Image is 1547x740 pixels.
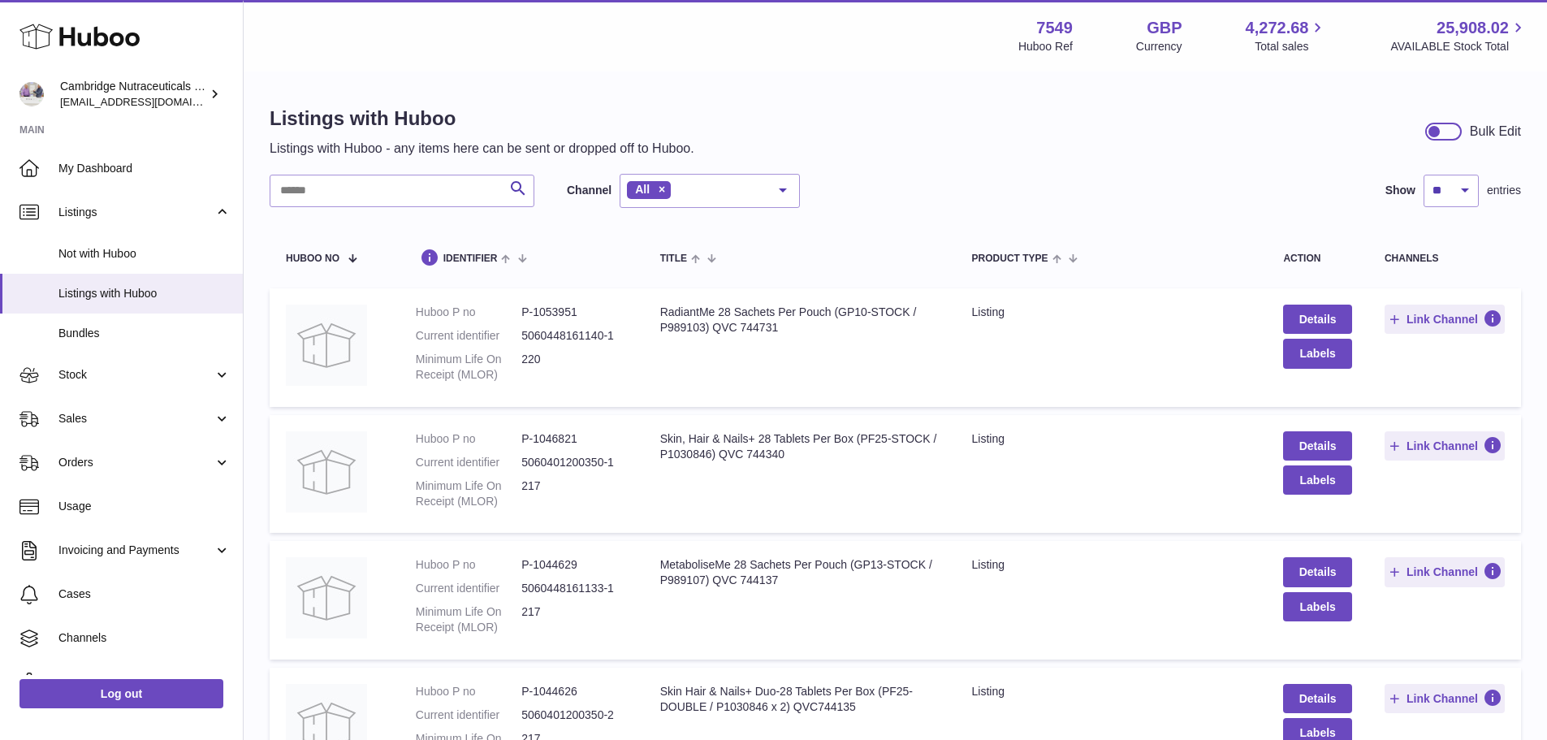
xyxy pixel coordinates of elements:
[60,95,239,108] span: [EMAIL_ADDRESS][DOMAIN_NAME]
[660,557,940,588] div: MetaboliseMe 28 Sachets Per Pouch (GP13-STOCK / P989107) QVC 744137
[416,478,521,509] dt: Minimum Life On Receipt (MLOR)
[1385,183,1415,198] label: Show
[1407,565,1478,579] span: Link Channel
[1385,684,1505,713] button: Link Channel
[416,431,521,447] dt: Huboo P no
[1390,39,1528,54] span: AVAILABLE Stock Total
[58,630,231,646] span: Channels
[1283,684,1352,713] a: Details
[1246,17,1328,54] a: 4,272.68 Total sales
[521,328,627,344] dd: 5060448161140-1
[1147,17,1182,39] strong: GBP
[416,305,521,320] dt: Huboo P no
[635,183,650,196] span: All
[1283,253,1352,264] div: action
[416,684,521,699] dt: Huboo P no
[1407,439,1478,453] span: Link Channel
[416,455,521,470] dt: Current identifier
[58,455,214,470] span: Orders
[1283,557,1352,586] a: Details
[58,543,214,558] span: Invoicing and Payments
[58,326,231,341] span: Bundles
[58,586,231,602] span: Cases
[972,557,1251,573] div: listing
[1487,183,1521,198] span: entries
[660,253,687,264] span: title
[19,679,223,708] a: Log out
[286,253,339,264] span: Huboo no
[1283,431,1352,461] a: Details
[521,557,627,573] dd: P-1044629
[1470,123,1521,141] div: Bulk Edit
[416,352,521,383] dt: Minimum Life On Receipt (MLOR)
[1283,305,1352,334] a: Details
[567,183,611,198] label: Channel
[58,205,214,220] span: Listings
[1283,465,1352,495] button: Labels
[1407,312,1478,327] span: Link Channel
[1385,557,1505,586] button: Link Channel
[521,684,627,699] dd: P-1044626
[521,455,627,470] dd: 5060401200350-1
[270,140,694,158] p: Listings with Huboo - any items here can be sent or dropped off to Huboo.
[286,431,367,513] img: Skin, Hair & Nails+ 28 Tablets Per Box (PF25-STOCK / P1030846) QVC 744340
[416,557,521,573] dt: Huboo P no
[286,557,367,638] img: MetaboliseMe 28 Sachets Per Pouch (GP13-STOCK / P989107) QVC 744137
[416,328,521,344] dt: Current identifier
[60,79,206,110] div: Cambridge Nutraceuticals Ltd
[1385,253,1505,264] div: channels
[521,305,627,320] dd: P-1053951
[972,305,1251,320] div: listing
[1390,17,1528,54] a: 25,908.02 AVAILABLE Stock Total
[58,246,231,262] span: Not with Huboo
[416,581,521,596] dt: Current identifier
[1036,17,1073,39] strong: 7549
[416,708,521,723] dt: Current identifier
[1385,431,1505,461] button: Link Channel
[660,431,940,462] div: Skin, Hair & Nails+ 28 Tablets Per Box (PF25-STOCK / P1030846) QVC 744340
[1283,592,1352,621] button: Labels
[443,253,498,264] span: identifier
[1246,17,1309,39] span: 4,272.68
[521,352,627,383] dd: 220
[660,305,940,335] div: RadiantMe 28 Sachets Per Pouch (GP10-STOCK / P989103) QVC 744731
[286,305,367,386] img: RadiantMe 28 Sachets Per Pouch (GP10-STOCK / P989103) QVC 744731
[1437,17,1509,39] span: 25,908.02
[521,478,627,509] dd: 217
[521,431,627,447] dd: P-1046821
[972,253,1048,264] span: Product Type
[521,604,627,635] dd: 217
[58,411,214,426] span: Sales
[1407,691,1478,706] span: Link Channel
[521,581,627,596] dd: 5060448161133-1
[270,106,694,132] h1: Listings with Huboo
[972,684,1251,699] div: listing
[416,604,521,635] dt: Minimum Life On Receipt (MLOR)
[58,286,231,301] span: Listings with Huboo
[58,499,231,514] span: Usage
[58,674,231,690] span: Settings
[19,82,44,106] img: internalAdmin-7549@internal.huboo.com
[660,684,940,715] div: Skin Hair & Nails+ Duo-28 Tablets Per Box (PF25-DOUBLE / P1030846 x 2) QVC744135
[1136,39,1182,54] div: Currency
[972,431,1251,447] div: listing
[521,708,627,723] dd: 5060401200350-2
[1255,39,1327,54] span: Total sales
[58,367,214,383] span: Stock
[58,161,231,176] span: My Dashboard
[1385,305,1505,334] button: Link Channel
[1283,339,1352,368] button: Labels
[1018,39,1073,54] div: Huboo Ref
